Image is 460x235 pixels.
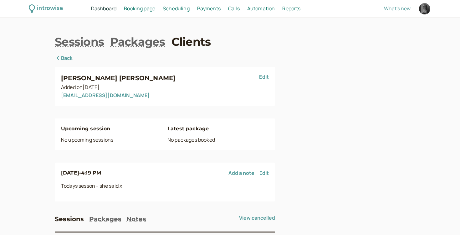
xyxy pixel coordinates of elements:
[89,214,122,224] button: Packages
[126,214,146,224] button: Notes
[79,170,81,176] span: •
[247,5,275,12] span: Automation
[247,5,275,13] a: Automation
[429,205,460,235] iframe: Chat Widget
[124,5,155,13] a: Booking page
[228,5,240,13] a: Calls
[55,54,73,62] a: Back
[197,5,221,12] span: Payments
[124,5,155,12] span: Booking page
[259,73,269,80] a: Edit
[110,34,165,50] a: Packages
[61,125,162,133] h4: Upcoming session
[167,125,269,144] div: No packages booked
[37,4,63,13] div: introwise
[171,34,211,50] a: Clients
[282,5,300,12] span: Reports
[384,5,411,12] span: What's new
[61,182,269,190] p: Todays sesson - she said x
[55,214,84,224] button: Sessions
[197,5,221,13] a: Payments
[418,2,431,15] a: Account
[91,5,116,12] span: Dashboard
[29,4,63,13] a: introwise
[55,34,104,50] a: Sessions
[163,5,190,12] span: Scheduling
[259,170,269,176] button: Edit
[61,170,101,176] time: [DATE] 4:19 PM
[163,5,190,13] a: Scheduling
[91,5,116,13] a: Dashboard
[61,125,162,144] div: No upcoming sessions
[239,215,275,221] button: View cancelled
[228,5,240,12] span: Calls
[228,170,254,176] button: Add a note
[282,5,300,13] a: Reports
[167,125,269,133] h4: Latest package
[61,83,259,100] div: Added on [DATE]
[61,73,259,83] h3: [PERSON_NAME] [PERSON_NAME]
[384,6,411,11] button: What's new
[61,92,150,99] a: [EMAIL_ADDRESS][DOMAIN_NAME]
